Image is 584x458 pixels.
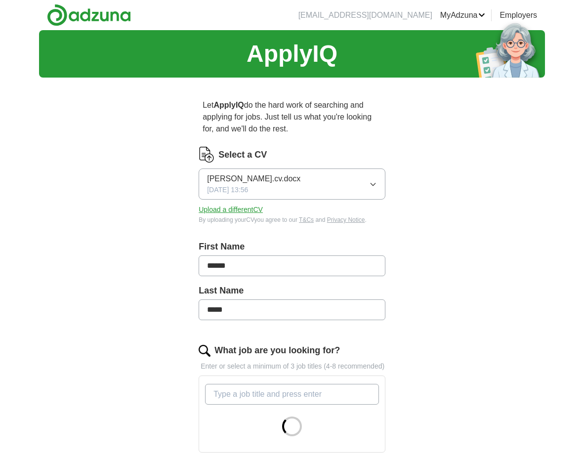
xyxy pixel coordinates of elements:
[199,95,385,139] p: Let do the hard work of searching and applying for jobs. Just tell us what you're looking for, an...
[213,101,244,109] strong: ApplyIQ
[199,345,210,357] img: search.png
[327,216,365,223] a: Privacy Notice
[199,168,385,200] button: [PERSON_NAME].cv.docx[DATE] 13:56
[298,9,432,21] li: [EMAIL_ADDRESS][DOMAIN_NAME]
[199,240,385,253] label: First Name
[207,173,300,185] span: [PERSON_NAME].cv.docx
[440,9,486,21] a: MyAdzuna
[299,216,314,223] a: T&Cs
[207,185,248,195] span: [DATE] 13:56
[205,384,379,405] input: Type a job title and press enter
[218,148,267,162] label: Select a CV
[500,9,537,21] a: Employers
[199,147,214,163] img: CV Icon
[247,36,337,72] h1: ApplyIQ
[199,284,385,297] label: Last Name
[199,361,385,372] p: Enter or select a minimum of 3 job titles (4-8 recommended)
[47,4,131,26] img: Adzuna logo
[214,344,340,357] label: What job are you looking for?
[199,215,385,224] div: By uploading your CV you agree to our and .
[199,205,263,215] button: Upload a differentCV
